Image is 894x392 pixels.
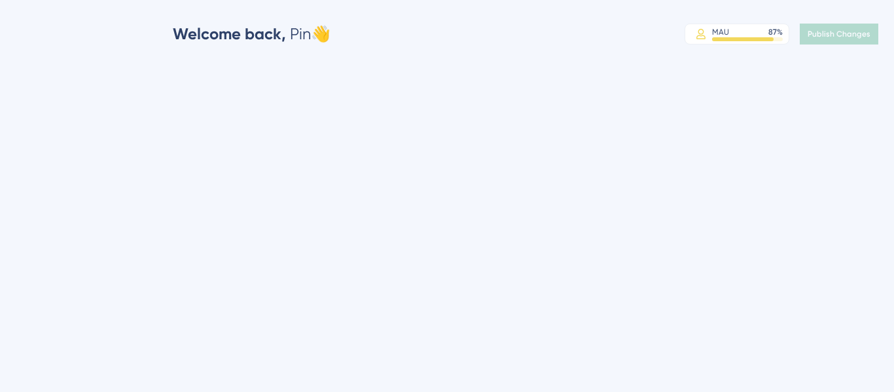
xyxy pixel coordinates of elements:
div: 87 % [768,27,783,37]
div: Pin 👋 [173,24,331,45]
div: MAU [712,27,729,37]
span: Welcome back, [173,24,286,43]
button: Publish Changes [800,24,878,45]
span: Publish Changes [808,29,870,39]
